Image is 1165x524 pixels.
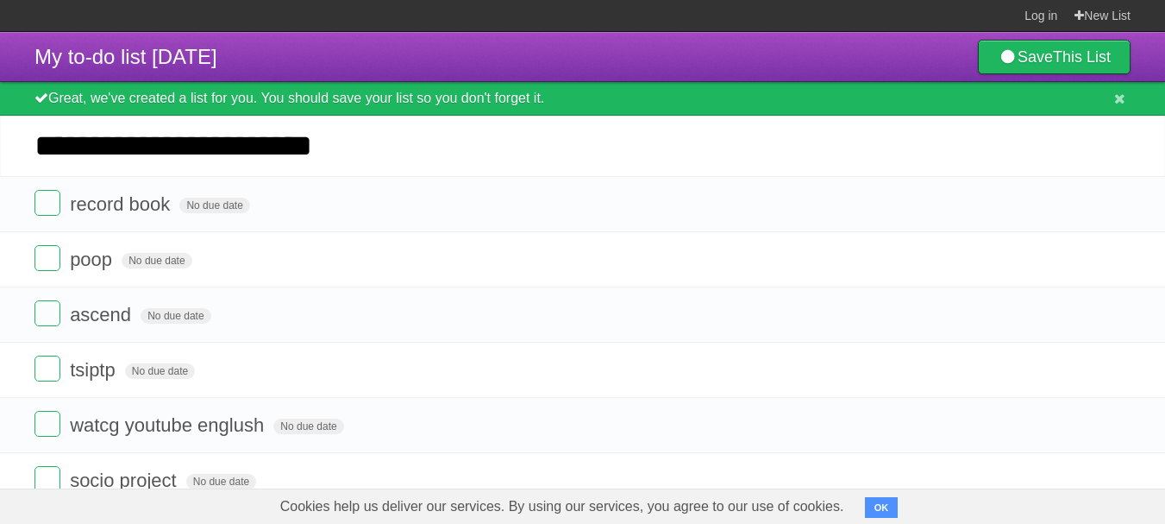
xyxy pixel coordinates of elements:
[70,414,268,436] span: watcg youtube englush
[34,45,217,68] span: My to-do list [DATE]
[186,474,256,489] span: No due date
[865,497,899,518] button: OK
[141,308,210,324] span: No due date
[125,363,195,379] span: No due date
[122,253,191,268] span: No due date
[70,470,181,491] span: socio project
[263,489,861,524] span: Cookies help us deliver our services. By using our services, you agree to our use of cookies.
[70,304,135,325] span: ascend
[1053,48,1111,66] b: This List
[34,466,60,492] label: Done
[70,249,116,270] span: poop
[34,190,60,216] label: Done
[34,300,60,326] label: Done
[978,40,1131,74] a: SaveThis List
[70,193,174,215] span: record book
[34,411,60,437] label: Done
[34,356,60,382] label: Done
[179,198,249,213] span: No due date
[70,359,120,381] span: tsiptp
[273,419,343,434] span: No due date
[34,245,60,271] label: Done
